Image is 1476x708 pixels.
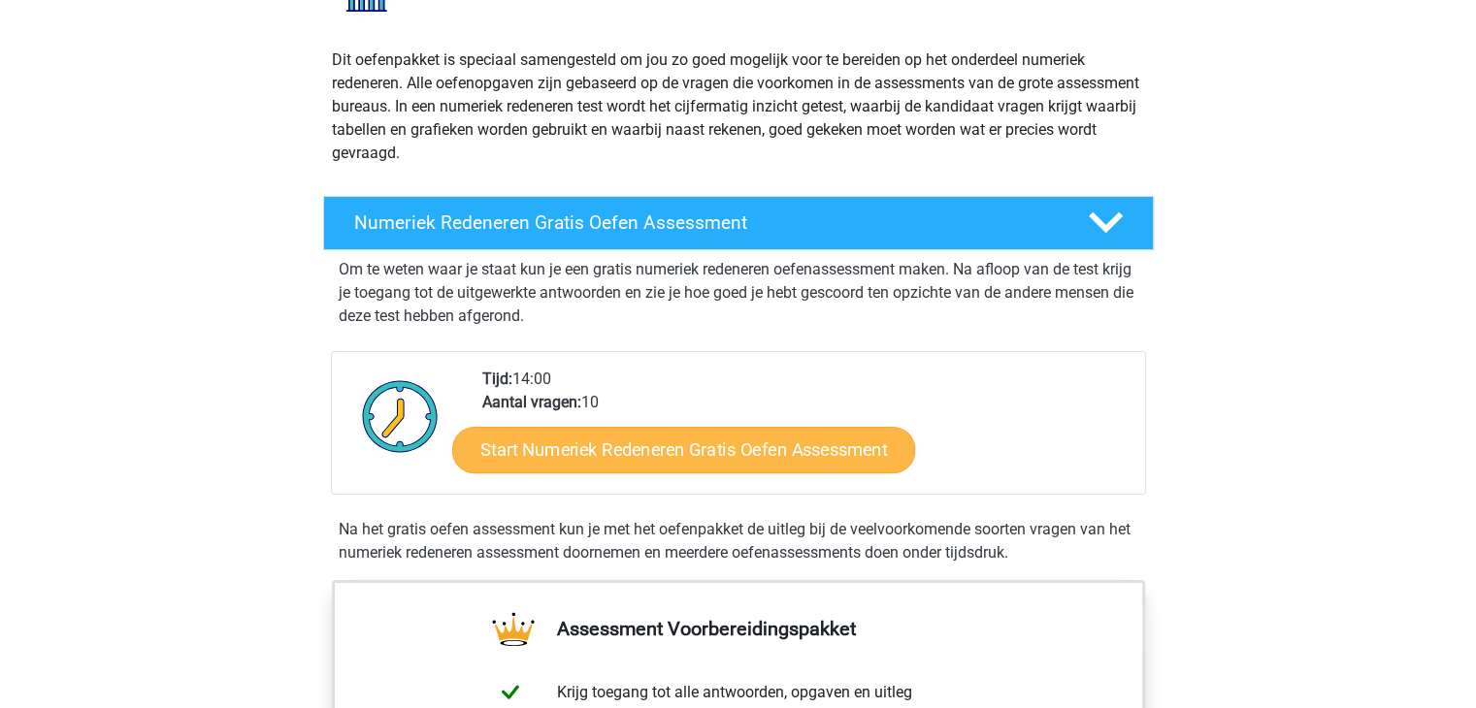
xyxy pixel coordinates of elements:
a: Numeriek Redeneren Gratis Oefen Assessment [315,196,1162,250]
p: Om te weten waar je staat kun je een gratis numeriek redeneren oefenassessment maken. Na afloop v... [339,258,1138,328]
b: Tijd: [482,370,512,388]
b: Aantal vragen: [482,393,581,411]
div: 14:00 10 [468,368,1144,494]
h4: Numeriek Redeneren Gratis Oefen Assessment [354,211,1057,234]
a: Start Numeriek Redeneren Gratis Oefen Assessment [452,426,915,472]
img: Klok [351,368,449,465]
p: Dit oefenpakket is speciaal samengesteld om jou zo goed mogelijk voor te bereiden op het onderdee... [332,48,1145,165]
div: Na het gratis oefen assessment kun je met het oefenpakket de uitleg bij de veelvoorkomende soorte... [331,518,1146,564]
